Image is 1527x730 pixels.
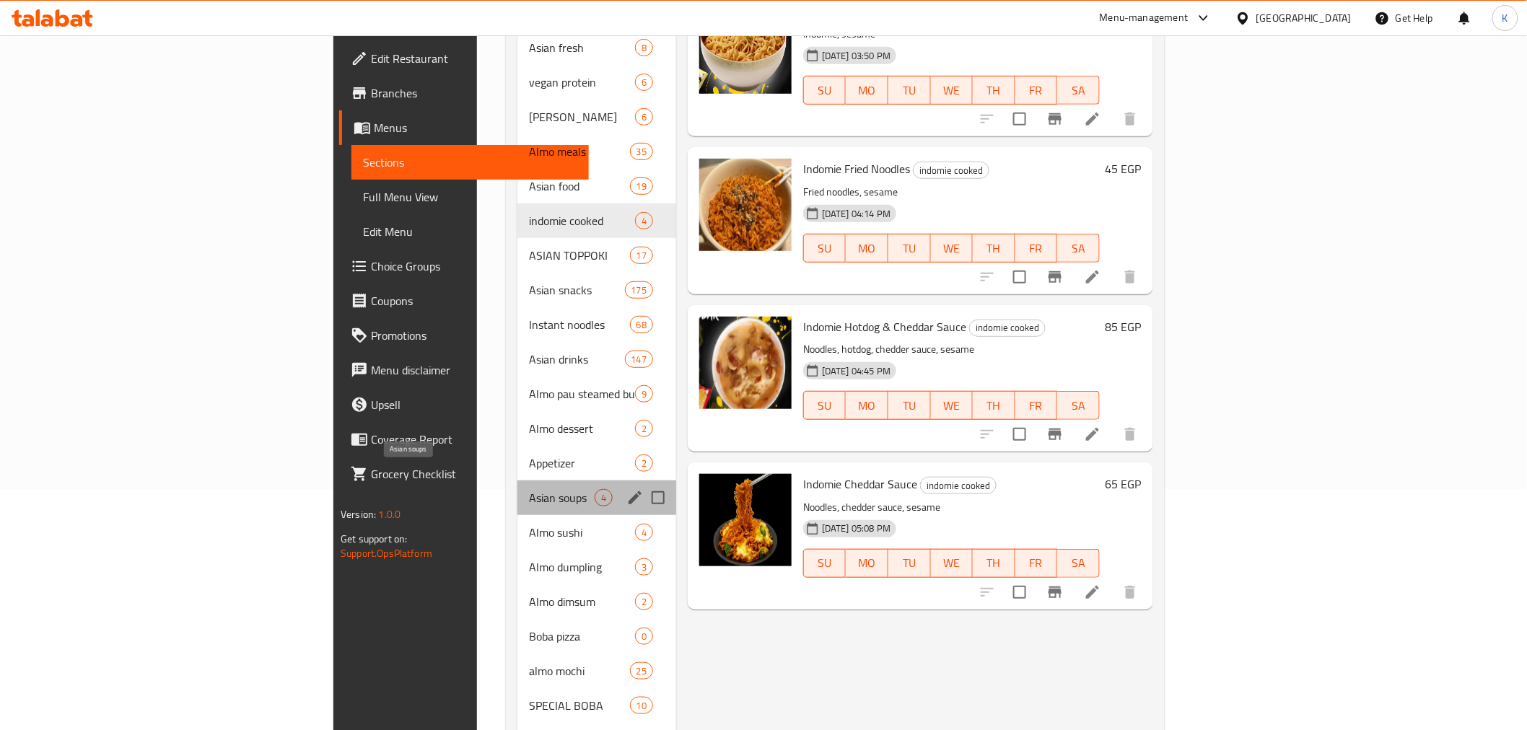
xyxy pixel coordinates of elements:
span: WE [937,553,968,573]
div: items [630,697,653,714]
span: K [1502,10,1508,26]
img: Indomie Cheddar Sauce [699,474,792,566]
span: Asian fresh [529,39,635,56]
button: Branch-specific-item [1038,417,1072,452]
img: Original Indomie [699,1,792,94]
span: 0 [636,630,652,643]
span: 6 [636,110,652,124]
a: Sections [351,145,588,180]
span: Boba pizza [529,628,635,645]
div: indomie cooked [920,477,997,494]
span: SA [1063,395,1094,416]
a: Edit menu item [1084,110,1101,128]
a: Edit menu item [1084,268,1101,286]
span: Asian drinks [529,351,625,368]
span: Coupons [371,292,577,309]
span: SU [810,395,840,416]
span: indomie cooked [529,212,635,229]
div: items [635,39,653,56]
button: Branch-specific-item [1038,260,1072,294]
span: FR [1021,80,1052,101]
div: items [635,385,653,403]
div: items [635,628,653,645]
span: 68 [631,318,652,332]
button: FR [1015,391,1058,420]
span: 4 [595,491,612,505]
span: Asian soups [529,489,595,506]
span: [DATE] 04:45 PM [816,364,896,378]
a: Full Menu View [351,180,588,214]
div: items [630,247,653,264]
span: SPECIAL BOBA [529,697,630,714]
div: Almo dimsum2 [517,584,676,619]
div: Almo dessert [529,420,635,437]
span: TH [979,395,1010,416]
span: Instant noodles [529,316,630,333]
div: items [595,489,613,506]
a: Menus [339,110,588,145]
span: 2 [636,595,652,609]
div: Asian snacks175 [517,273,676,307]
button: TU [888,391,931,420]
button: SU [803,76,846,105]
div: Instant noodles68 [517,307,676,342]
button: SA [1057,76,1100,105]
div: Almo sushi4 [517,515,676,550]
span: Menus [374,119,577,136]
div: vegan protein [529,74,635,91]
span: Almo dimsum [529,593,635,610]
div: items [630,177,653,195]
span: TU [894,80,925,101]
button: WE [931,234,973,263]
a: Support.OpsPlatform [341,544,432,563]
a: Edit menu item [1084,584,1101,601]
span: Almo sushi [529,524,635,541]
span: Indomie Fried Noodles [803,158,910,180]
span: MO [852,238,883,259]
span: SA [1063,553,1094,573]
div: items [630,662,653,680]
div: Appetizer [529,454,635,472]
a: Edit Menu [351,214,588,249]
div: items [625,281,653,299]
button: edit [624,487,646,509]
div: ASIAN TOPPOKI17 [517,238,676,273]
button: delete [1113,417,1147,452]
span: WE [937,238,968,259]
span: TH [979,553,1010,573]
div: Almo meals35 [517,134,676,169]
span: Select to update [1005,577,1035,607]
button: TU [888,76,931,105]
span: SA [1063,238,1094,259]
span: [DATE] 03:50 PM [816,49,896,63]
h6: 85 EGP [1106,317,1142,337]
div: items [635,74,653,91]
div: almo mochi25 [517,654,676,688]
span: Coverage Report [371,431,577,448]
div: Almo dumpling3 [517,550,676,584]
div: items [635,593,653,610]
span: 147 [626,353,652,366]
div: Almo meals [529,143,630,160]
a: Coverage Report [339,422,588,457]
button: TH [973,234,1015,263]
button: delete [1113,102,1147,136]
span: 6 [636,76,652,89]
button: FR [1015,549,1058,578]
span: Full Menu View [363,188,577,206]
span: Select to update [1005,419,1035,449]
span: Select to update [1005,262,1035,292]
span: Edit Restaurant [371,50,577,67]
span: SU [810,553,840,573]
div: items [635,454,653,472]
span: Get support on: [341,529,407,548]
div: indomie cooked [913,162,989,179]
button: SU [803,391,846,420]
span: 4 [636,526,652,540]
span: TU [894,553,925,573]
span: 17 [631,249,652,263]
span: MO [852,80,883,101]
